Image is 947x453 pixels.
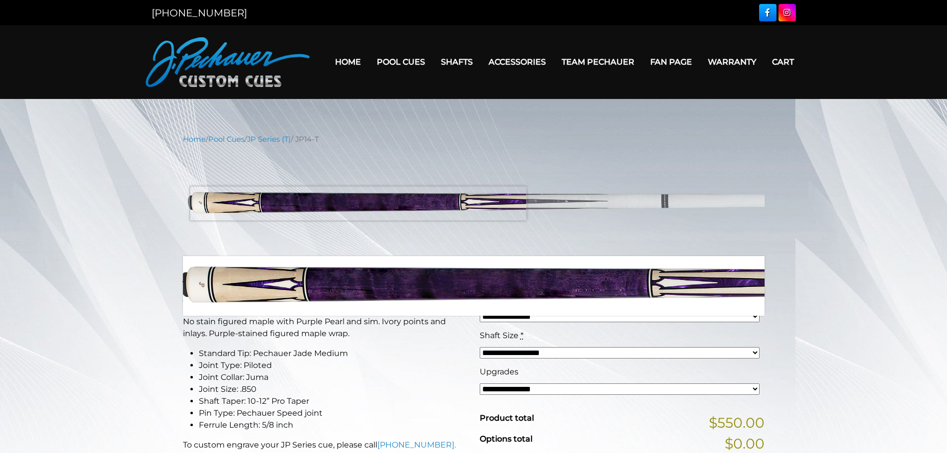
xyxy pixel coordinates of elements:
[481,49,554,75] a: Accessories
[183,134,765,145] nav: Breadcrumb
[554,49,642,75] a: Team Pechauer
[208,135,245,144] a: Pool Cues
[183,298,410,310] strong: This Pechauer pool cue takes 6-10 weeks to ship.
[480,294,527,304] span: Cue Weight
[709,412,765,433] span: $550.00
[199,371,468,383] li: Joint Collar: Juma
[642,49,700,75] a: Fan Page
[183,439,468,451] p: To custom engrave your JP Series cue, please call
[700,49,764,75] a: Warranty
[529,294,532,304] abbr: required
[377,440,456,450] a: [PHONE_NUMBER].
[480,367,518,376] span: Upgrades
[480,331,518,340] span: Shaft Size
[199,348,468,360] li: Standard Tip: Pechauer Jade Medium
[199,360,468,371] li: Joint Type: Piloted
[480,267,488,283] span: $
[433,49,481,75] a: Shafts
[369,49,433,75] a: Pool Cues
[764,49,802,75] a: Cart
[152,7,247,19] a: [PHONE_NUMBER]
[199,419,468,431] li: Ferrule Length: 5/8 inch
[247,135,291,144] a: JP Series (T)
[520,331,523,340] abbr: required
[199,395,468,407] li: Shaft Taper: 10-12” Pro Taper
[146,37,310,87] img: Pechauer Custom Cues
[183,316,468,340] p: No stain figured maple with Purple Pearl and sim. Ivory points and inlays. Purple-stained figured...
[480,434,532,444] span: Options total
[183,264,342,288] strong: JP14-T Pool Cue
[199,383,468,395] li: Joint Size: .850
[183,135,206,144] a: Home
[183,152,765,249] img: jp14-T.png
[480,413,534,423] span: Product total
[199,407,468,419] li: Pin Type: Pechauer Speed joint
[480,267,535,283] bdi: 550.00
[327,49,369,75] a: Home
